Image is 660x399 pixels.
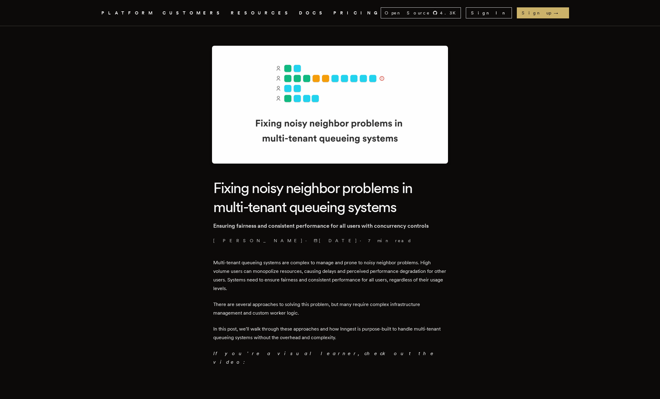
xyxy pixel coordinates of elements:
p: · · [213,238,447,244]
span: Open Source [385,10,430,16]
a: [PERSON_NAME] [213,238,303,244]
span: 7 min read [368,238,412,244]
span: 4.3 K [440,10,459,16]
a: CUSTOMERS [163,9,223,17]
a: Sign up [517,7,569,18]
a: Sign In [466,7,512,18]
img: Featured image for Fixing noisy neighbor problems in multi-tenant queueing systems blog post [212,46,448,164]
p: In this post, we'll walk through these approaches and how Inngest is purpose-built to handle mult... [213,325,447,342]
h1: Fixing noisy neighbor problems in multi-tenant queueing systems [213,178,447,217]
p: Ensuring fairness and consistent performance for all users with concurrency controls [213,222,447,230]
button: PLATFORM [101,9,155,17]
em: If you're a visual learner, check out the video: [213,351,436,365]
span: → [554,10,564,16]
span: [DATE] [314,238,357,244]
p: There are several approaches to solving this problem, but many require complex infrastructure man... [213,300,447,317]
button: RESOURCES [231,9,292,17]
a: DOCS [299,9,326,17]
p: Multi-tenant queueing systems are complex to manage and prone to noisy neighbor problems. High vo... [213,258,447,293]
a: PRICING [333,9,381,17]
